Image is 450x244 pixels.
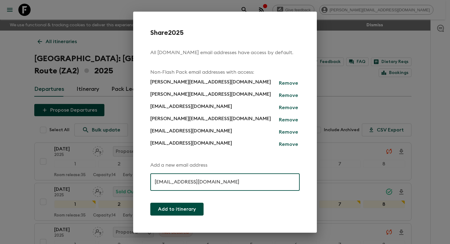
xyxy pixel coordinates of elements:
p: [PERSON_NAME][EMAIL_ADDRESS][DOMAIN_NAME] [150,91,271,100]
p: [PERSON_NAME][EMAIL_ADDRESS][DOMAIN_NAME] [150,78,271,88]
p: Remove [279,104,298,111]
button: Remove [277,91,300,100]
p: Add a new email address [150,161,208,169]
input: john@doe.com [150,174,300,191]
p: [PERSON_NAME][EMAIL_ADDRESS][DOMAIN_NAME] [150,115,271,125]
button: Remove [277,78,300,88]
p: Remove [279,92,298,99]
p: Non-Flash Pack email addresses with access: [150,68,300,76]
p: Remove [279,128,298,136]
p: [EMAIL_ADDRESS][DOMAIN_NAME] [150,139,232,149]
button: Remove [277,139,300,149]
p: [EMAIL_ADDRESS][DOMAIN_NAME] [150,127,232,137]
button: Remove [277,127,300,137]
p: Remove [279,141,298,148]
p: All [DOMAIN_NAME] email addresses have access by default. [150,49,300,56]
h2: Share 2025 [150,29,300,37]
button: Remove [277,103,300,113]
button: Remove [277,115,300,125]
p: Remove [279,79,298,87]
button: Add to itinerary [150,203,204,216]
p: Remove [279,116,298,124]
p: [EMAIL_ADDRESS][DOMAIN_NAME] [150,103,232,113]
